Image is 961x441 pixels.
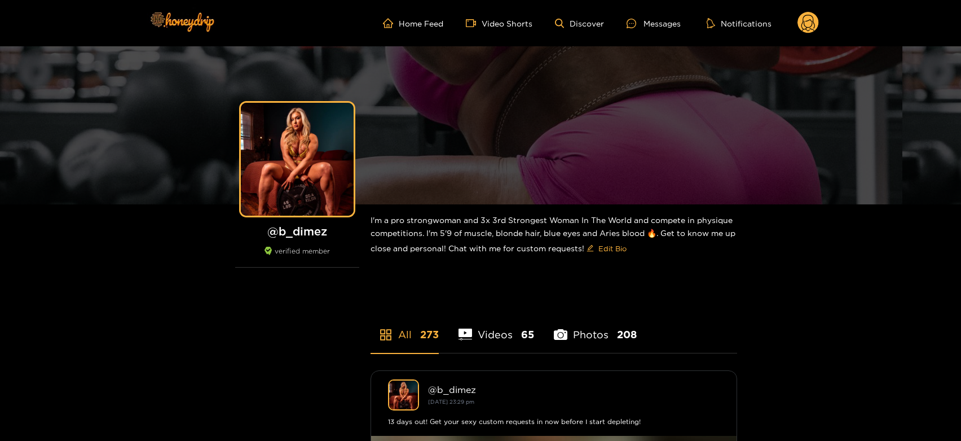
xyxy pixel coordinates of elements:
span: video-camera [466,18,482,28]
span: 208 [617,328,637,342]
h1: @ b_dimez [235,224,359,238]
button: Notifications [703,18,775,29]
span: appstore [379,328,393,342]
img: b_dimez [388,379,419,411]
a: Home Feed [383,18,443,28]
div: I'm a pro strongwoman and 3x 3rd Strongest Woman In The World and compete in physique competition... [371,204,737,267]
button: editEdit Bio [584,239,629,257]
div: Messages [627,17,681,30]
span: home [383,18,399,28]
div: 13 days out! Get your sexy custom requests in now before I start depleting! [388,416,720,427]
span: 65 [521,328,534,342]
li: Videos [459,302,534,353]
a: Video Shorts [466,18,532,28]
div: verified member [235,247,359,268]
li: Photos [554,302,637,353]
span: edit [587,244,594,253]
small: [DATE] 23:29 pm [428,399,474,405]
li: All [371,302,439,353]
div: @ b_dimez [428,385,720,395]
span: Edit Bio [598,243,627,254]
a: Discover [555,19,604,28]
span: 273 [420,328,439,342]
